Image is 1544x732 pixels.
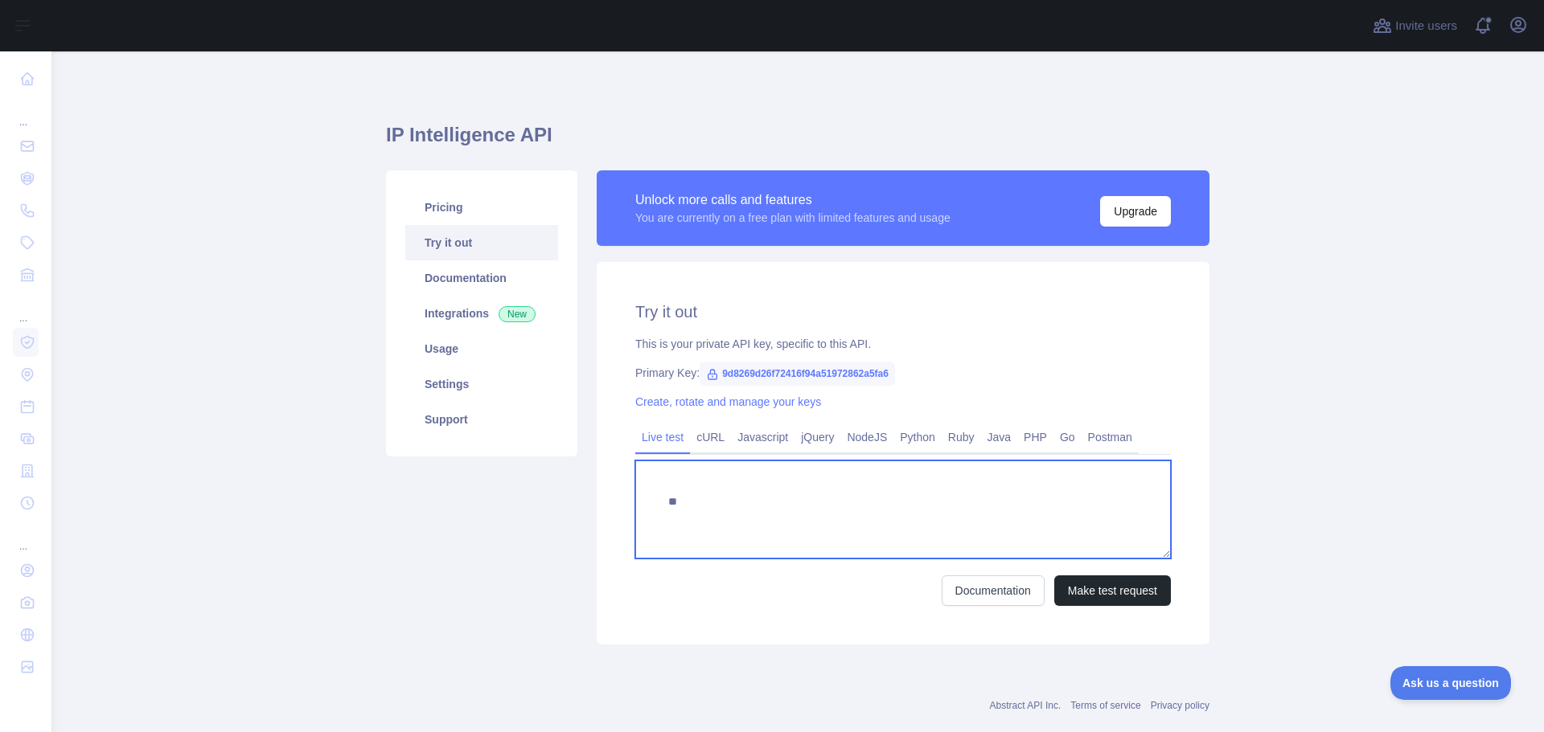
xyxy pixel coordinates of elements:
[1369,13,1460,39] button: Invite users
[635,336,1171,352] div: This is your private API key, specific to this API.
[795,424,840,450] a: jQuery
[405,190,558,225] a: Pricing
[1053,424,1082,450] a: Go
[405,296,558,331] a: Integrations New
[405,225,558,260] a: Try it out
[990,700,1061,711] a: Abstract API Inc.
[1017,424,1053,450] a: PHP
[635,190,951,210] div: Unlock more calls and features
[731,424,795,450] a: Javascript
[700,362,895,386] span: 9d8269d26f72416f94a51972862a5fa6
[1070,700,1140,711] a: Terms of service
[1054,575,1171,606] button: Make test request
[1151,700,1209,711] a: Privacy policy
[1100,196,1171,227] button: Upgrade
[635,424,690,450] a: Live test
[13,521,39,553] div: ...
[635,210,951,226] div: You are currently on a free plan with limited features and usage
[13,292,39,325] div: ...
[1082,424,1139,450] a: Postman
[386,122,1209,161] h1: IP Intelligence API
[942,575,1045,606] a: Documentation
[405,366,558,402] a: Settings
[635,301,1171,323] h2: Try it out
[840,424,893,450] a: NodeJS
[13,96,39,129] div: ...
[405,402,558,437] a: Support
[499,306,536,322] span: New
[1395,17,1457,35] span: Invite users
[405,331,558,366] a: Usage
[1390,666,1512,700] iframe: Toggle Customer Support
[405,260,558,296] a: Documentation
[635,395,821,408] a: Create, rotate and manage your keys
[981,424,1018,450] a: Java
[690,424,731,450] a: cURL
[942,424,981,450] a: Ruby
[635,365,1171,381] div: Primary Key:
[893,424,942,450] a: Python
